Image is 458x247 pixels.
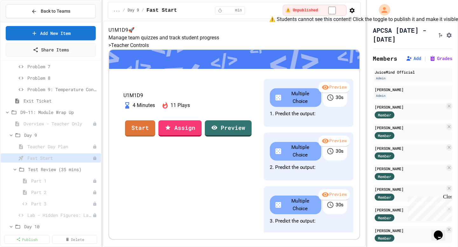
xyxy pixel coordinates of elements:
span: Lab - Hidden Figures: Launch Weight Calculator [27,212,93,218]
span: Teacher Day Plan [27,143,93,150]
p: Multiple Choice [284,197,317,212]
span: Day 10 [24,223,98,230]
span: Problem 8 [27,75,98,81]
div: [PERSON_NAME] [375,87,450,92]
span: Member [378,194,391,200]
div: Preview [319,136,350,147]
div: [PERSON_NAME] [375,228,445,233]
span: Exit Ticket [24,97,98,104]
div: Unpublished [93,190,97,195]
span: Part 2 [31,189,93,196]
input: publish toggle [321,7,343,14]
a: Start [125,120,155,137]
p: 30 s [336,201,343,209]
div: Unpublished [93,156,97,160]
button: Click to see fork details [437,31,443,38]
a: Share Items [6,43,96,57]
span: D9-11: Module Wrap Up [20,109,98,116]
a: Assign [158,120,202,137]
span: Test Review (35 mins) [28,166,98,173]
p: Manage team quizzes and track student progress [108,34,360,42]
span: Problem 9: Temperature Converter [27,86,98,93]
p: Multiple Choice [284,144,317,159]
h2: Members [373,54,397,63]
span: Member [378,133,391,138]
div: Admin [375,93,387,98]
span: ⚠️ Unpublished [286,8,318,13]
div: [PERSON_NAME] [375,166,445,171]
h5: > Teacher Controls [108,42,360,49]
span: min [235,8,242,13]
iframe: chat widget [431,222,452,241]
h1: APCSA [DATE] - [DATE] [373,26,434,43]
h4: U1M1D9 🚀 [108,26,360,34]
iframe: chat widget [405,194,452,221]
div: [PERSON_NAME] [375,125,445,130]
button: Grades [429,55,452,62]
p: 2. Predict the output: [270,164,347,171]
div: [PERSON_NAME] [375,104,445,110]
div: [PERSON_NAME] [375,145,445,151]
span: Fast Start [27,155,93,161]
span: Member [378,235,391,241]
a: Preview [205,120,252,137]
div: Unpublished [93,213,97,217]
div: Unpublished [93,179,97,183]
p: U1M1D9 [123,93,252,98]
span: Part 1 [31,177,93,184]
div: Chat with us now!Close [3,3,44,40]
div: My Account [372,3,392,17]
a: Delete [52,235,97,244]
div: [PERSON_NAME] [375,207,445,213]
a: Add New Item [6,26,96,40]
button: Back to Teams [6,4,96,18]
span: Member [378,174,391,179]
span: Day 9 [24,132,98,138]
span: Problem 7 [27,63,98,70]
span: / [123,8,125,13]
span: ... [113,8,120,13]
button: Add [406,55,421,62]
div: Preview [319,189,350,201]
div: [PERSON_NAME] [375,186,445,192]
div: Unpublished [93,122,97,126]
span: Member [378,112,391,118]
p: 3. Predict the output: [270,217,347,225]
p: 30 s [336,94,343,102]
span: | [424,55,427,62]
span: Fast Start [146,7,177,14]
span: Member [378,153,391,159]
span: Part 3 [31,200,93,207]
p: 4 Minutes [133,102,155,109]
a: Publish [4,235,50,244]
span: Day 9 [128,8,139,13]
button: Assignment Settings [446,31,452,38]
p: 30 s [336,148,343,155]
div: Preview [319,82,350,93]
span: Member [378,215,391,221]
div: ⚠️ Students cannot see this content! Click the toggle to publish it and make it visible to your c... [283,5,346,16]
div: Admin [375,76,387,81]
div: JuiceMind Official [375,69,450,75]
p: 11 Plays [170,102,190,109]
span: Overview - Teacher Only [24,120,93,127]
p: Multiple Choice [284,90,317,105]
div: Unpublished [93,144,97,149]
div: Unpublished [93,202,97,206]
span: Back to Teams [41,8,70,15]
span: / [142,8,144,13]
p: 1. Predict the output: [270,110,347,118]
